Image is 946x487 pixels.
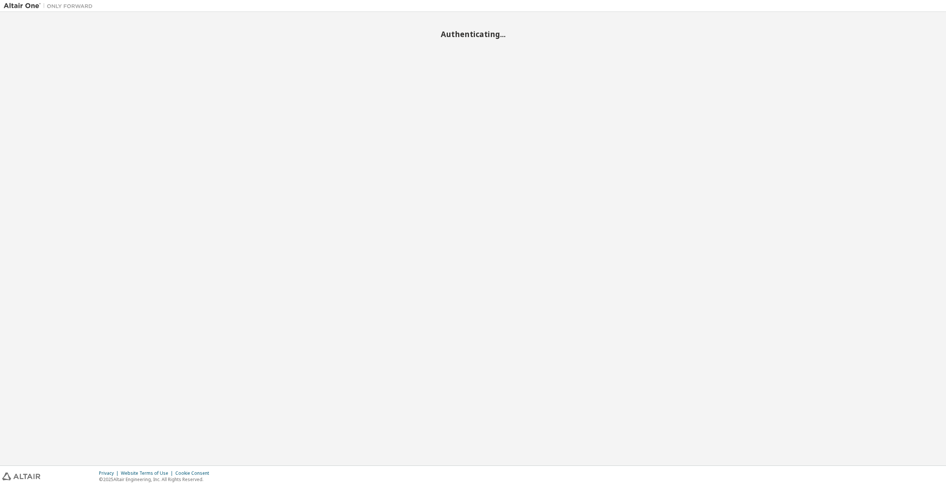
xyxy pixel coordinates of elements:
div: Cookie Consent [175,470,214,476]
h2: Authenticating... [4,29,942,39]
div: Website Terms of Use [121,470,175,476]
img: altair_logo.svg [2,473,40,480]
p: © 2025 Altair Engineering, Inc. All Rights Reserved. [99,476,214,483]
img: Altair One [4,2,96,10]
div: Privacy [99,470,121,476]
